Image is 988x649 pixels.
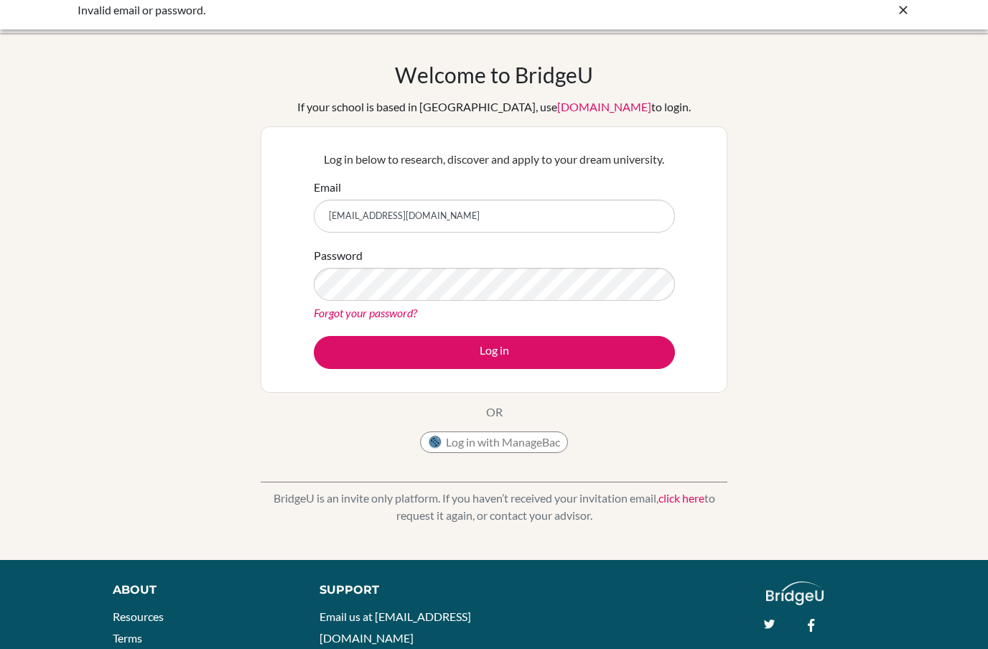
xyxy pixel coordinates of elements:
[314,306,417,319] a: Forgot your password?
[314,247,363,264] label: Password
[113,610,164,623] a: Resources
[314,151,675,168] p: Log in below to research, discover and apply to your dream university.
[658,491,704,505] a: click here
[78,1,695,19] div: Invalid email or password.
[420,431,568,453] button: Log in with ManageBac
[113,582,287,599] div: About
[314,336,675,369] button: Log in
[261,490,727,524] p: BridgeU is an invite only platform. If you haven’t received your invitation email, to request it ...
[113,631,142,645] a: Terms
[297,98,691,116] div: If your school is based in [GEOGRAPHIC_DATA], use to login.
[320,610,471,645] a: Email us at [EMAIL_ADDRESS][DOMAIN_NAME]
[486,403,503,421] p: OR
[557,100,651,113] a: [DOMAIN_NAME]
[766,582,824,605] img: logo_white@2x-f4f0deed5e89b7ecb1c2cc34c3e3d731f90f0f143d5ea2071677605dd97b5244.png
[395,62,593,88] h1: Welcome to BridgeU
[314,179,341,196] label: Email
[320,582,480,599] div: Support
